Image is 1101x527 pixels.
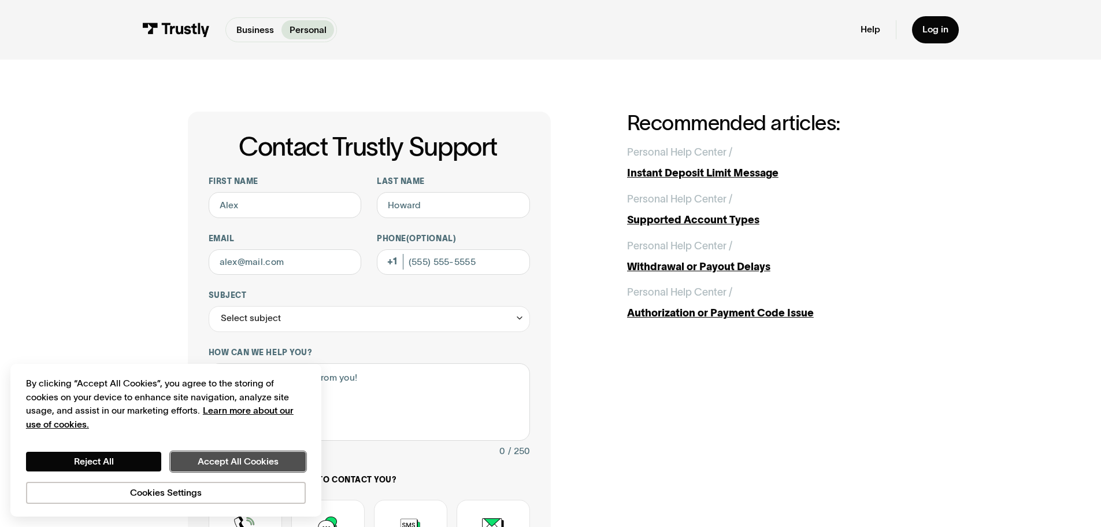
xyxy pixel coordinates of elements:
div: Authorization or Payment Code Issue [627,305,914,321]
input: Alex [209,192,362,218]
a: Personal Help Center /Authorization or Payment Code Issue [627,285,914,321]
div: Select subject [221,311,281,326]
label: First name [209,176,362,187]
div: Withdrawal or Payout Delays [627,259,914,275]
label: Email [209,234,362,244]
img: Trustly Logo [142,23,210,37]
div: Personal Help Center / [627,145,732,160]
a: Personal Help Center /Withdrawal or Payout Delays [627,238,914,275]
p: Personal [290,23,327,37]
a: Personal Help Center /Instant Deposit Limit Message [627,145,914,181]
span: (Optional) [406,234,456,243]
div: Personal Help Center / [627,285,732,300]
div: Personal Help Center / [627,191,732,207]
div: 0 [499,444,505,459]
h2: Recommended articles: [627,112,914,134]
div: Personal Help Center / [627,238,732,254]
p: Business [236,23,274,37]
div: By clicking “Accept All Cookies”, you agree to the storing of cookies on your device to enhance s... [26,377,306,431]
a: Personal Help Center /Supported Account Types [627,191,914,228]
div: Instant Deposit Limit Message [627,165,914,181]
a: Log in [912,16,959,43]
div: Select subject [209,306,530,332]
label: How can we help you? [209,348,530,358]
div: Supported Account Types [627,212,914,228]
button: Reject All [26,452,161,471]
label: Last name [377,176,530,187]
label: Phone [377,234,530,244]
div: Privacy [26,377,306,503]
label: Subject [209,290,530,301]
input: alex@mail.com [209,249,362,275]
h1: Contact Trustly Support [206,132,530,161]
div: Cookie banner [10,364,321,517]
button: Accept All Cookies [170,452,306,471]
label: How would you like us to contact you? [209,475,530,485]
div: Log in [922,24,948,35]
button: Cookies Settings [26,482,306,504]
input: (555) 555-5555 [377,249,530,275]
a: Help [861,24,880,35]
div: / 250 [508,444,530,459]
input: Howard [377,192,530,218]
a: Business [228,20,281,39]
a: Personal [281,20,334,39]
